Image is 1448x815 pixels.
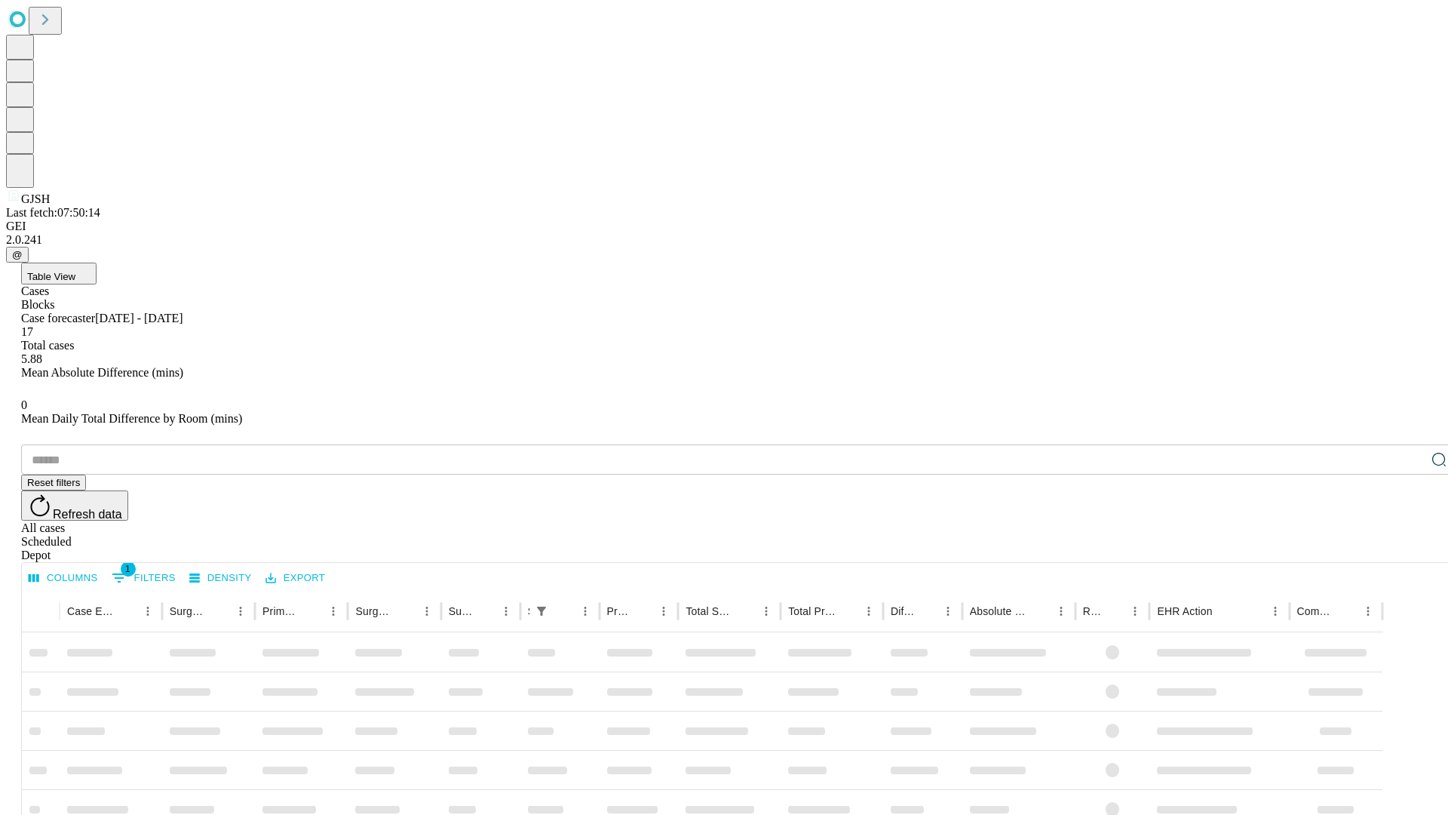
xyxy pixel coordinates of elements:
div: GEI [6,220,1442,233]
div: Scheduled In Room Duration [528,605,529,617]
button: Sort [1103,601,1124,622]
div: EHR Action [1157,605,1212,617]
button: Refresh data [21,491,128,521]
span: 1 [121,561,136,577]
div: Difference [891,605,915,617]
button: Table View [21,263,97,284]
button: Menu [1051,601,1072,622]
button: Sort [395,601,416,622]
span: GJSH [21,192,50,205]
div: Surgery Date [449,605,473,617]
button: Select columns [25,567,102,590]
span: @ [12,249,23,260]
span: 0 [21,398,27,411]
span: Refresh data [53,508,122,521]
button: Sort [1029,601,1051,622]
div: Comments [1297,605,1335,617]
button: Sort [916,601,937,622]
button: Sort [209,601,230,622]
span: Mean Daily Total Difference by Room (mins) [21,412,242,425]
button: Density [186,567,256,590]
div: Surgery Name [355,605,393,617]
button: Sort [632,601,653,622]
button: Menu [323,601,344,622]
button: Menu [653,601,674,622]
button: Menu [230,601,251,622]
span: 5.88 [21,352,42,365]
button: Sort [1214,601,1235,622]
div: 2.0.241 [6,233,1442,247]
button: Show filters [531,601,552,622]
button: Menu [137,601,158,622]
button: Menu [495,601,517,622]
button: Export [262,567,329,590]
span: [DATE] - [DATE] [95,312,183,324]
span: Last fetch: 07:50:14 [6,206,100,219]
span: Mean Absolute Difference (mins) [21,366,183,379]
button: Sort [735,601,756,622]
button: Menu [756,601,777,622]
span: Table View [27,271,75,282]
button: Menu [416,601,437,622]
span: Case forecaster [21,312,95,324]
button: Menu [575,601,596,622]
button: Menu [937,601,959,622]
button: Sort [474,601,495,622]
span: 17 [21,325,33,338]
span: Reset filters [27,477,80,488]
button: Sort [302,601,323,622]
button: Menu [1265,601,1286,622]
button: Reset filters [21,475,86,491]
button: Show filters [108,566,179,590]
button: Menu [1357,601,1379,622]
button: @ [6,247,29,263]
button: Sort [554,601,575,622]
div: Resolved in EHR [1083,605,1103,617]
div: Surgeon Name [170,605,207,617]
div: 1 active filter [531,601,552,622]
button: Sort [116,601,137,622]
span: Total cases [21,339,74,352]
div: Total Scheduled Duration [686,605,733,617]
div: Total Predicted Duration [788,605,836,617]
button: Sort [1336,601,1357,622]
button: Menu [858,601,879,622]
button: Menu [1124,601,1146,622]
div: Absolute Difference [970,605,1028,617]
div: Primary Service [262,605,300,617]
button: Sort [837,601,858,622]
div: Predicted In Room Duration [607,605,631,617]
div: Case Epic Id [67,605,115,617]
